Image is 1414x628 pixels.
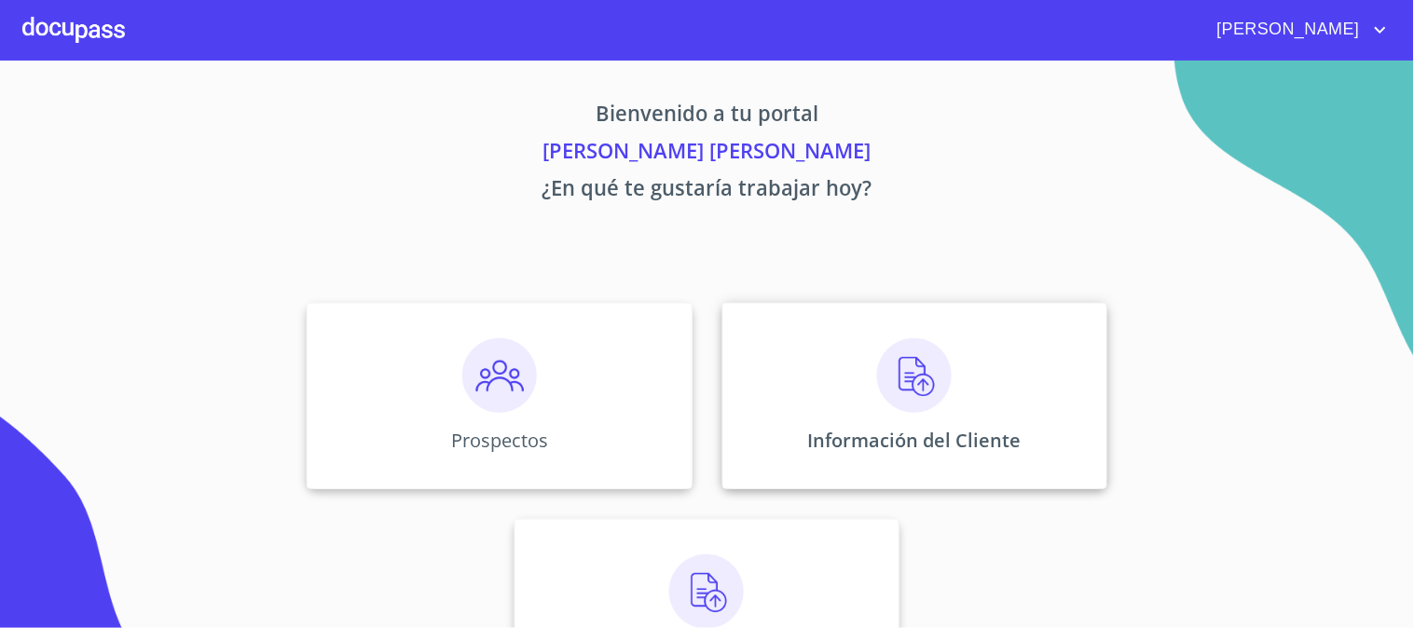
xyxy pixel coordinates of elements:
[133,172,1282,210] p: ¿En qué te gustaría trabajar hoy?
[1203,15,1392,45] button: account of current user
[808,428,1022,453] p: Información del Cliente
[451,428,548,453] p: Prospectos
[877,338,952,413] img: carga.png
[1203,15,1369,45] span: [PERSON_NAME]
[133,135,1282,172] p: [PERSON_NAME] [PERSON_NAME]
[133,98,1282,135] p: Bienvenido a tu portal
[462,338,537,413] img: prospectos.png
